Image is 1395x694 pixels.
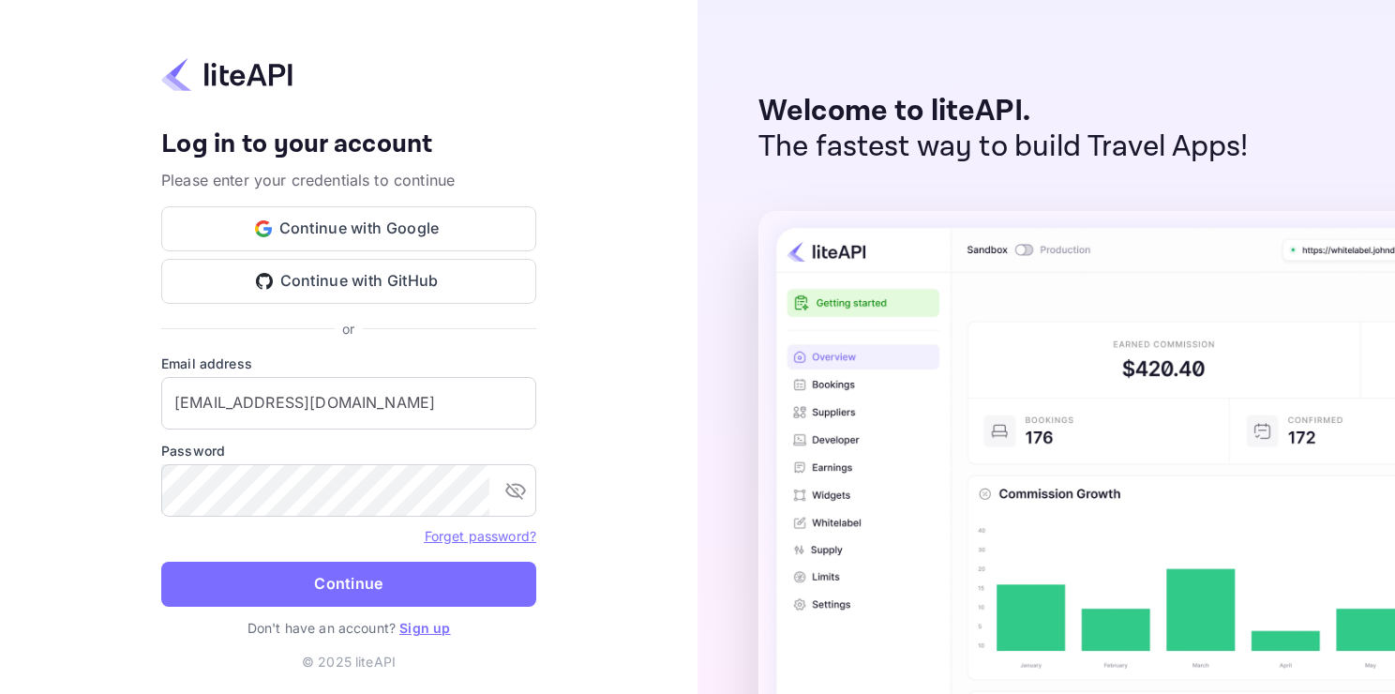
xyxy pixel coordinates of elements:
input: Enter your email address [161,377,536,430]
a: Sign up [399,620,450,636]
button: Continue [161,562,536,607]
p: Don't have an account? [161,618,536,638]
label: Password [161,441,536,460]
button: Continue with Google [161,206,536,251]
button: Continue with GitHub [161,259,536,304]
button: toggle password visibility [497,472,534,509]
label: Email address [161,354,536,373]
p: © 2025 liteAPI [302,652,396,671]
p: Please enter your credentials to continue [161,169,536,191]
p: Welcome to liteAPI. [758,94,1249,129]
p: The fastest way to build Travel Apps! [758,129,1249,165]
a: Forget password? [425,526,536,545]
h4: Log in to your account [161,128,536,161]
img: liteapi [161,56,292,93]
p: or [342,319,354,339]
a: Forget password? [425,528,536,544]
